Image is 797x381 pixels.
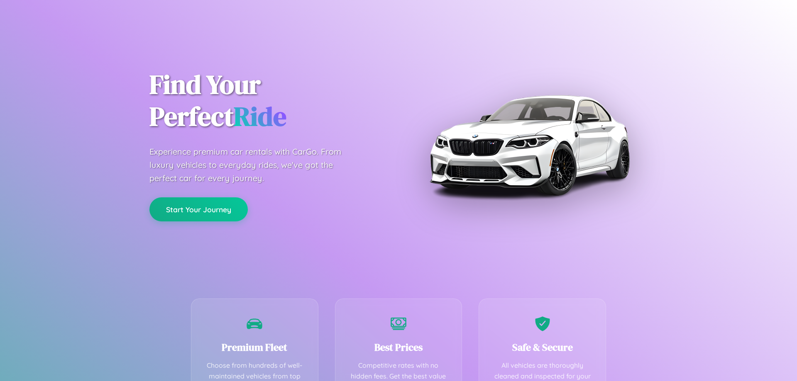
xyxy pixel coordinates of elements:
[348,340,450,354] h3: Best Prices
[234,98,286,134] span: Ride
[149,69,386,133] h1: Find Your Perfect
[425,41,633,249] img: Premium BMW car rental vehicle
[491,340,593,354] h3: Safe & Secure
[204,340,306,354] h3: Premium Fleet
[149,145,357,185] p: Experience premium car rentals with CarGo. From luxury vehicles to everyday rides, we've got the ...
[149,197,248,221] button: Start Your Journey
